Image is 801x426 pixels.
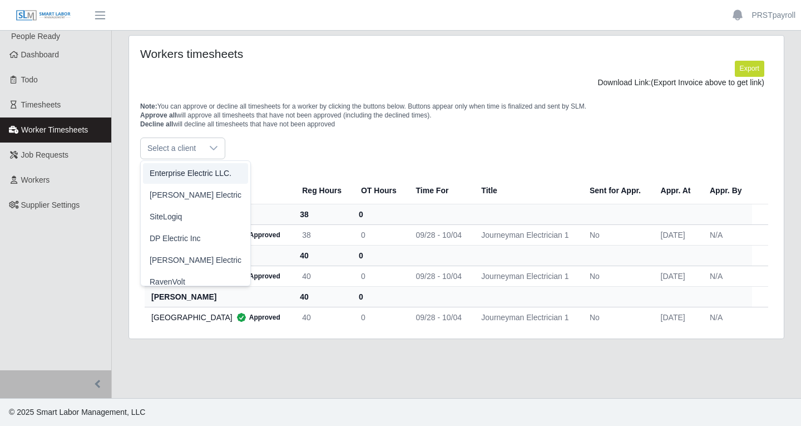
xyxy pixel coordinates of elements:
li: Dodd Electric [143,185,248,205]
p: You can approve or decline all timesheets for a worker by clicking the buttons below. Buttons app... [140,102,773,129]
th: Reg Hours [293,177,352,204]
span: People Ready [11,32,60,41]
span: Select a client [141,138,202,159]
li: DP Electric Inc [143,228,248,249]
span: Worker Timesheets [21,125,88,134]
span: Job Requests [21,150,69,159]
td: N/A [701,266,752,286]
td: N/A [701,224,752,245]
h4: Workers timesheets [140,47,394,61]
th: Appr. By [701,177,752,204]
a: PRSTpayroll [751,9,795,21]
li: SiteLogiq [143,207,248,227]
span: Todo [21,75,38,84]
td: Journeyman Electrician 1 [472,266,581,286]
span: Approved [233,312,280,323]
div: Download Link: [149,77,764,89]
span: Supplier Settings [21,200,80,209]
td: 40 [293,307,352,327]
span: Enterprise Electric LLC. [150,168,231,179]
span: Dashboard [21,50,60,59]
td: No [581,307,652,327]
td: No [581,266,652,286]
img: SLM Logo [16,9,71,22]
span: Approved [233,229,280,241]
td: 09/28 - 10/04 [407,307,473,327]
span: © 2025 Smart Labor Management, LLC [9,408,145,417]
td: 38 [293,224,352,245]
th: Title [472,177,581,204]
td: [DATE] [652,224,701,245]
td: [DATE] [652,307,701,327]
button: Export [735,61,764,76]
td: 0 [352,224,407,245]
span: Approve all [140,111,176,119]
th: OT Hours [352,177,407,204]
span: Workers [21,175,50,184]
th: Time For [407,177,473,204]
th: 0 [352,204,407,224]
span: Decline all [140,120,173,128]
th: [PERSON_NAME] [145,286,293,307]
td: 09/28 - 10/04 [407,266,473,286]
span: Approved [233,271,280,282]
th: 0 [352,286,407,307]
span: SiteLogiq [150,211,182,223]
td: Journeyman Electrician 1 [472,224,581,245]
th: Sent for Appr. [581,177,652,204]
span: Note: [140,102,157,110]
span: [PERSON_NAME] Electric [150,189,241,201]
td: No [581,224,652,245]
td: N/A [701,307,752,327]
td: Journeyman Electrician 1 [472,307,581,327]
th: 40 [293,245,352,266]
th: 0 [352,245,407,266]
span: [PERSON_NAME] Electric [150,254,241,266]
th: Appr. At [652,177,701,204]
li: Stansell Electric [143,250,248,271]
th: 40 [293,286,352,307]
td: [DATE] [652,266,701,286]
li: Enterprise Electric LLC. [143,163,248,184]
td: 40 [293,266,352,286]
td: 0 [352,266,407,286]
span: DP Electric Inc [150,233,201,244]
th: 38 [293,204,352,224]
span: RavenVolt [150,276,185,288]
td: 09/28 - 10/04 [407,224,473,245]
span: (Export Invoice above to get link) [651,78,764,87]
div: [GEOGRAPHIC_DATA] [151,312,284,323]
li: RavenVolt [143,272,248,292]
span: Timesheets [21,100,61,109]
td: 0 [352,307,407,327]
